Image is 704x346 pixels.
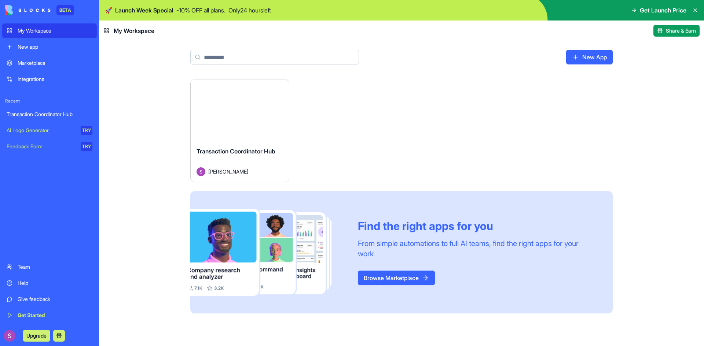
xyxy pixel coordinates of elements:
[18,295,92,303] div: Give feedback
[23,330,50,342] button: Upgrade
[5,5,51,15] img: logo
[18,279,92,287] div: Help
[176,6,225,15] p: - 10 % OFF all plans.
[2,139,97,154] a: Feedback FormTRY
[18,312,92,319] div: Get Started
[653,25,700,37] button: Share & Earn
[666,27,696,34] span: Share & Earn
[197,148,275,155] span: Transaction Coordinator Hub
[2,308,97,323] a: Get Started
[56,5,74,15] div: BETA
[2,56,97,70] a: Marketplace
[4,330,15,342] img: ACg8ocIHo6hfzBExkx3uWBNCV25BoYzdrBv9-yqueo9uosKOlbIXrA=s96-c
[2,123,97,138] a: AI Logo GeneratorTRY
[2,260,97,274] a: Team
[2,292,97,306] a: Give feedback
[2,40,97,54] a: New app
[190,79,289,182] a: Transaction Coordinator HubAvatar[PERSON_NAME]
[358,238,595,259] div: From simple automations to full AI teams, find the right apps for your work
[115,6,173,15] span: Launch Week Special
[18,43,92,51] div: New app
[81,126,92,135] div: TRY
[18,263,92,271] div: Team
[2,98,97,104] span: Recent
[197,167,205,176] img: Avatar
[358,219,595,232] div: Find the right apps for you
[566,50,613,64] a: New App
[2,276,97,290] a: Help
[81,142,92,151] div: TRY
[2,107,97,122] a: Transaction Coordinator Hub
[190,209,346,296] img: Frame_181_egmpey.png
[208,168,248,175] span: [PERSON_NAME]
[228,6,271,15] p: Only 24 hours left
[7,127,76,134] div: AI Logo Generator
[2,23,97,38] a: My Workspace
[7,111,92,118] div: Transaction Coordinator Hub
[18,27,92,34] div: My Workspace
[5,5,74,15] a: BETA
[23,332,50,339] a: Upgrade
[7,143,76,150] div: Feedback Form
[640,6,686,15] span: Get Launch Price
[105,6,112,15] span: 🚀
[2,72,97,86] a: Integrations
[114,26,154,35] span: My Workspace
[18,75,92,83] div: Integrations
[18,59,92,67] div: Marketplace
[358,271,435,285] a: Browse Marketplace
